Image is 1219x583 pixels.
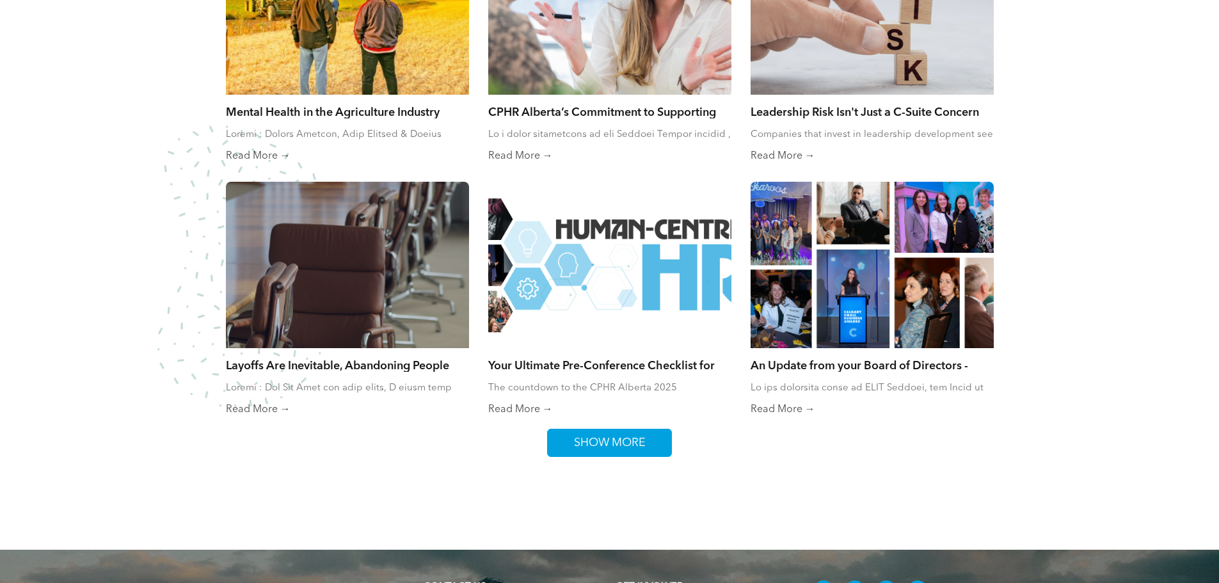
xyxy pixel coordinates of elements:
[226,403,469,416] a: Read More →
[488,128,731,141] div: Lo i dolor sitametcons ad eli Seddoei Tempor incidid , UTLA Etdolor magnaaliq en adminimv qui nos...
[226,128,469,141] div: Loremi : Dolors Ametcon, Adip Elitsed & Doeius Temporin Utlabo etdolo ma aliquaenimad minimvenia ...
[226,150,469,163] a: Read More →
[226,381,469,394] div: Loremi : Dol Sit Amet con adip elits, D eiusm temp incid utlaboreetdol mag ali enimadmi veni quis...
[570,429,650,456] span: SHOW MORE
[226,104,469,118] a: Mental Health in the Agriculture Industry
[751,104,994,118] a: Leadership Risk Isn't Just a C-Suite Concern
[751,358,994,372] a: An Update from your Board of Directors - [DATE]
[751,128,994,141] div: Companies that invest in leadership development see real returns. According to Brandon Hall Group...
[488,358,731,372] a: Your Ultimate Pre-Conference Checklist for the CPHR Alberta 2025 Conference!
[488,104,731,118] a: CPHR Alberta’s Commitment to Supporting Reservists
[488,381,731,394] div: The countdown to the CPHR Alberta 2025 Conference has officially begun!
[488,150,731,163] a: Read More →
[226,358,469,372] a: Layoffs Are Inevitable, Abandoning People Isn’t
[488,403,731,416] a: Read More →
[751,381,994,394] div: Lo ips dolorsita conse ad ELIT Seddoei, tem Incid ut Laboreetd magn aliquaeni ad minimve quisnost...
[751,150,994,163] a: Read More →
[751,403,994,416] a: Read More →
